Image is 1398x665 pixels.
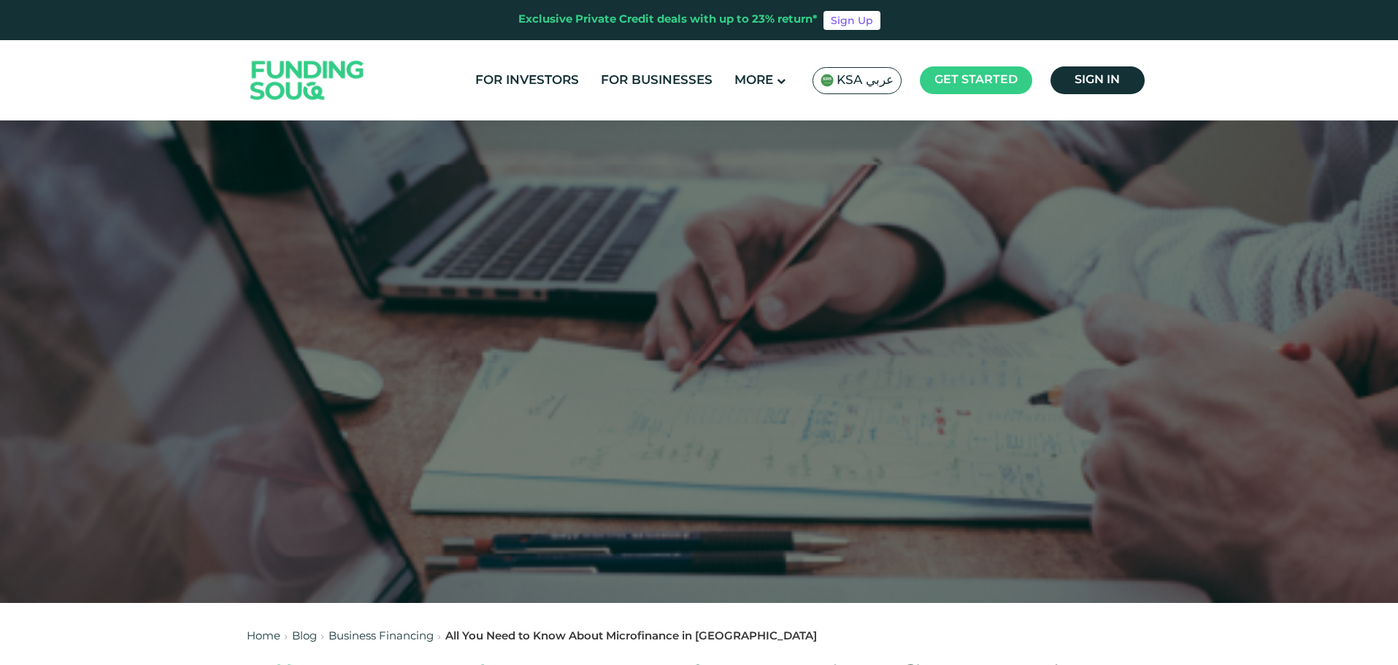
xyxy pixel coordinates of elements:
img: SA Flag [821,74,834,87]
a: Sign Up [823,11,880,30]
a: Home [247,631,280,642]
span: More [734,74,773,87]
span: Sign in [1075,74,1120,85]
span: KSA عربي [837,72,894,89]
a: Sign in [1051,66,1145,94]
a: Business Financing [329,631,434,642]
a: For Investors [472,69,583,93]
a: Blog [292,631,317,642]
a: For Businesses [597,69,716,93]
div: All You Need to Know About Microfinance in [GEOGRAPHIC_DATA] [445,629,817,645]
div: Exclusive Private Credit deals with up to 23% return* [518,12,818,28]
span: Get started [934,74,1018,85]
img: Logo [236,44,379,118]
